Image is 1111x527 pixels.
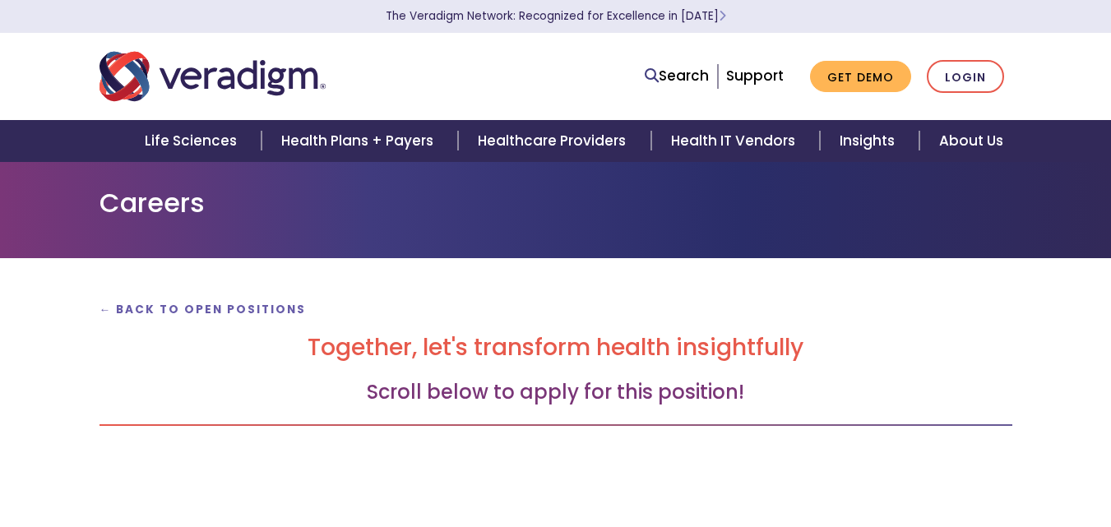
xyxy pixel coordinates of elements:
[810,61,911,93] a: Get Demo
[651,120,820,162] a: Health IT Vendors
[719,8,726,24] span: Learn More
[927,60,1004,94] a: Login
[100,381,1012,404] h3: Scroll below to apply for this position!
[645,65,709,87] a: Search
[262,120,458,162] a: Health Plans + Payers
[820,120,919,162] a: Insights
[100,334,1012,362] h2: Together, let's transform health insightfully
[919,120,1023,162] a: About Us
[100,302,307,317] a: ← Back to Open Positions
[458,120,650,162] a: Healthcare Providers
[125,120,262,162] a: Life Sciences
[100,187,1012,219] h1: Careers
[100,49,326,104] img: Veradigm logo
[386,8,726,24] a: The Veradigm Network: Recognized for Excellence in [DATE]Learn More
[726,66,784,86] a: Support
